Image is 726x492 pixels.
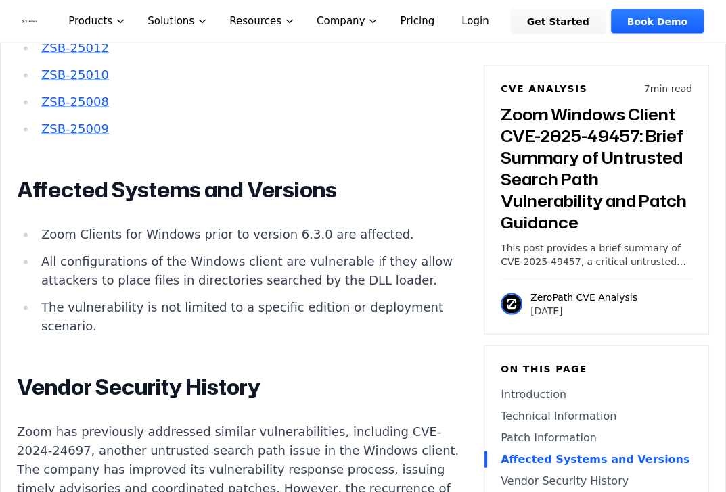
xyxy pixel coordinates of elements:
h3: Zoom Windows Client CVE-2025-49457: Brief Summary of Untrusted Search Path Vulnerability and Patc... [501,103,692,233]
li: The vulnerability is not limited to a specific edition or deployment scenario. [36,298,468,336]
p: [DATE] [530,304,637,318]
img: ZeroPath CVE Analysis [501,293,522,315]
a: ZSB-25010 [41,68,109,82]
p: 7 min read [644,82,692,95]
li: All configurations of the Windows client are vulnerable if they allow attackers to place files in... [36,252,468,290]
a: Book Demo [611,9,704,34]
a: ZSB-25008 [41,95,109,109]
a: ZSB-25009 [41,122,109,136]
li: Zoom Clients for Windows prior to version 6.3.0 are affected. [36,225,468,244]
a: Vendor Security History [501,473,692,489]
h2: Affected Systems and Versions [17,176,468,203]
a: Login [445,9,505,34]
a: ZSB-25012 [41,41,109,55]
p: ZeroPath CVE Analysis [530,291,637,304]
a: Get Started [511,9,606,34]
a: Affected Systems and Versions [501,451,692,468]
p: This post provides a brief summary of CVE-2025-49457, a critical untrusted search path vulnerabil... [501,241,692,268]
a: Introduction [501,387,692,403]
a: Patch Information [501,430,692,446]
h2: Vendor Security History [17,374,468,401]
a: Technical Information [501,408,692,424]
h6: CVE Analysis [501,82,587,95]
h6: On this page [501,362,692,376]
